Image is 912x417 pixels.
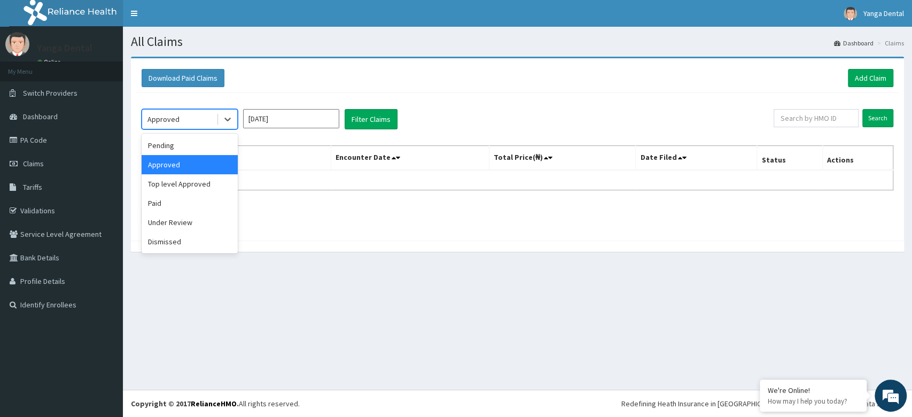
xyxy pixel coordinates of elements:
footer: All rights reserved. [123,390,912,417]
div: Pending [142,136,238,155]
div: Under Review [142,213,238,232]
span: Claims [23,159,44,168]
div: We're Online! [768,385,859,395]
a: Online [37,58,63,66]
span: Switch Providers [23,88,77,98]
th: Encounter Date [331,146,489,171]
th: Total Price(₦) [489,146,636,171]
a: Add Claim [848,69,893,87]
span: Tariffs [23,182,42,192]
li: Claims [875,38,904,48]
input: Search by HMO ID [774,109,859,127]
div: Redefining Heath Insurance in [GEOGRAPHIC_DATA] using Telemedicine and Data Science! [621,398,904,409]
span: We're online! [62,135,147,243]
h1: All Claims [131,35,904,49]
div: Minimize live chat window [175,5,201,31]
img: User Image [844,7,857,20]
span: Dashboard [23,112,58,121]
img: d_794563401_company_1708531726252_794563401 [20,53,43,80]
div: Approved [142,155,238,174]
div: Chat with us now [56,60,180,74]
textarea: Type your message and hit 'Enter' [5,292,204,329]
div: Top level Approved [142,174,238,194]
span: Yanga Dental [863,9,904,18]
div: Paid [142,194,238,213]
strong: Copyright © 2017 . [131,399,239,408]
div: Approved [147,114,180,125]
img: User Image [5,32,29,56]
a: RelianceHMO [191,399,237,408]
p: How may I help you today? [768,397,859,406]
button: Download Paid Claims [142,69,224,87]
a: Dashboard [834,38,874,48]
button: Filter Claims [345,109,397,129]
th: Status [757,146,822,171]
p: Yanga Dental [37,43,92,53]
input: Search [862,109,893,127]
th: Date Filed [636,146,757,171]
div: Dismissed [142,232,238,251]
input: Select Month and Year [243,109,339,128]
th: Actions [822,146,893,171]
